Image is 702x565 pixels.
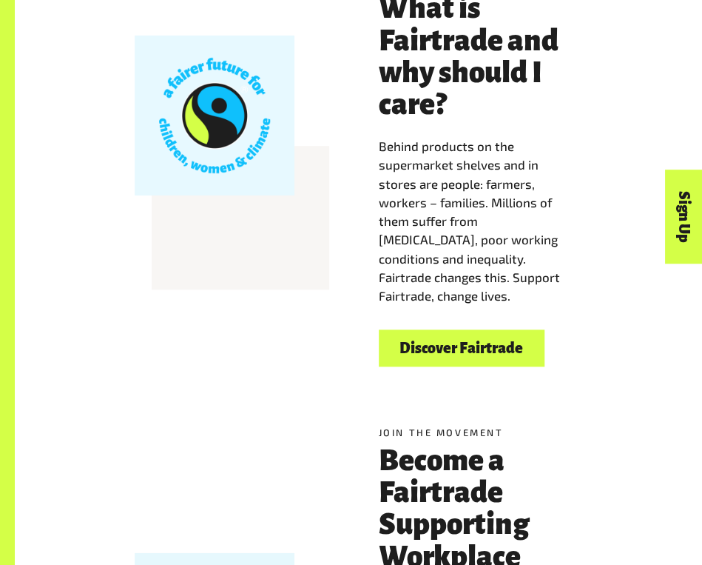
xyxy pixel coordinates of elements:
a: Discover Fairtrade [379,330,544,367]
h5: Join the movement [379,426,583,440]
span: Behind products on the supermarket shelves and in stores are people: farmers, workers – families.... [379,138,560,304]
